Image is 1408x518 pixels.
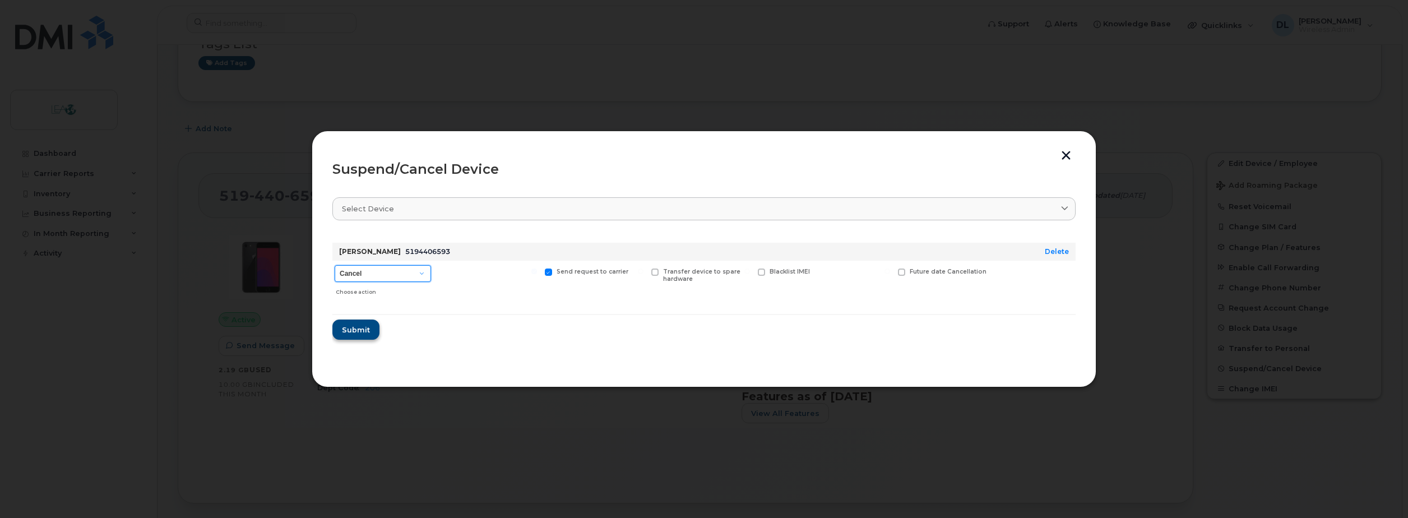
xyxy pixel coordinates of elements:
span: Select device [342,203,394,214]
span: Send request to carrier [557,268,628,275]
div: Suspend/Cancel Device [332,163,1076,176]
div: Choose action [336,283,431,297]
a: Delete [1045,247,1069,256]
input: Blacklist IMEI [744,269,750,274]
span: Blacklist IMEI [770,268,810,275]
input: Transfer device to spare hardware [638,269,643,274]
span: Transfer device to spare hardware [663,268,740,283]
span: Submit [342,325,370,335]
input: Send request to carrier [531,269,537,274]
input: Future date Cancellation [884,269,890,274]
span: 5194406593 [405,247,450,256]
button: Submit [332,320,379,340]
a: Select device [332,197,1076,220]
span: Future date Cancellation [910,268,986,275]
strong: [PERSON_NAME] [339,247,401,256]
